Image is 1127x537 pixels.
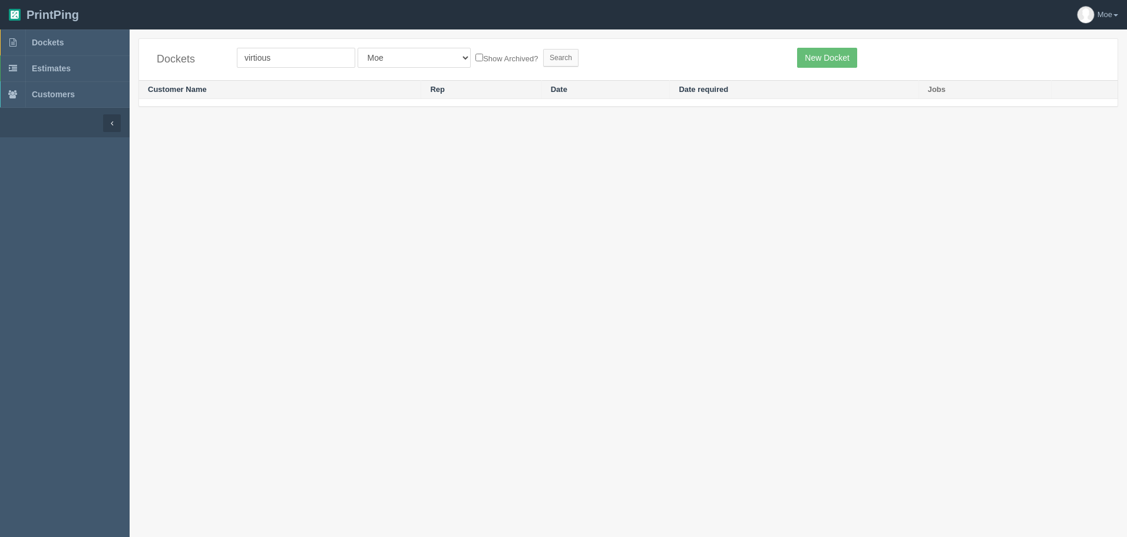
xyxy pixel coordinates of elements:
a: Rep [430,85,445,94]
th: Jobs [918,80,1052,99]
a: Customer Name [148,85,207,94]
input: Show Archived? [475,54,483,61]
a: Date [551,85,567,94]
input: Customer Name [237,48,355,68]
span: Dockets [32,38,64,47]
input: Search [543,49,579,67]
h4: Dockets [157,54,219,65]
img: logo-3e63b451c926e2ac314895c53de4908e5d424f24456219fb08d385ab2e579770.png [9,9,21,21]
img: avatar_default-7531ab5dedf162e01f1e0bb0964e6a185e93c5c22dfe317fb01d7f8cd2b1632c.jpg [1078,6,1094,23]
span: Estimates [32,64,71,73]
label: Show Archived? [475,51,538,65]
a: Date required [679,85,728,94]
a: New Docket [797,48,857,68]
span: Customers [32,90,75,99]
